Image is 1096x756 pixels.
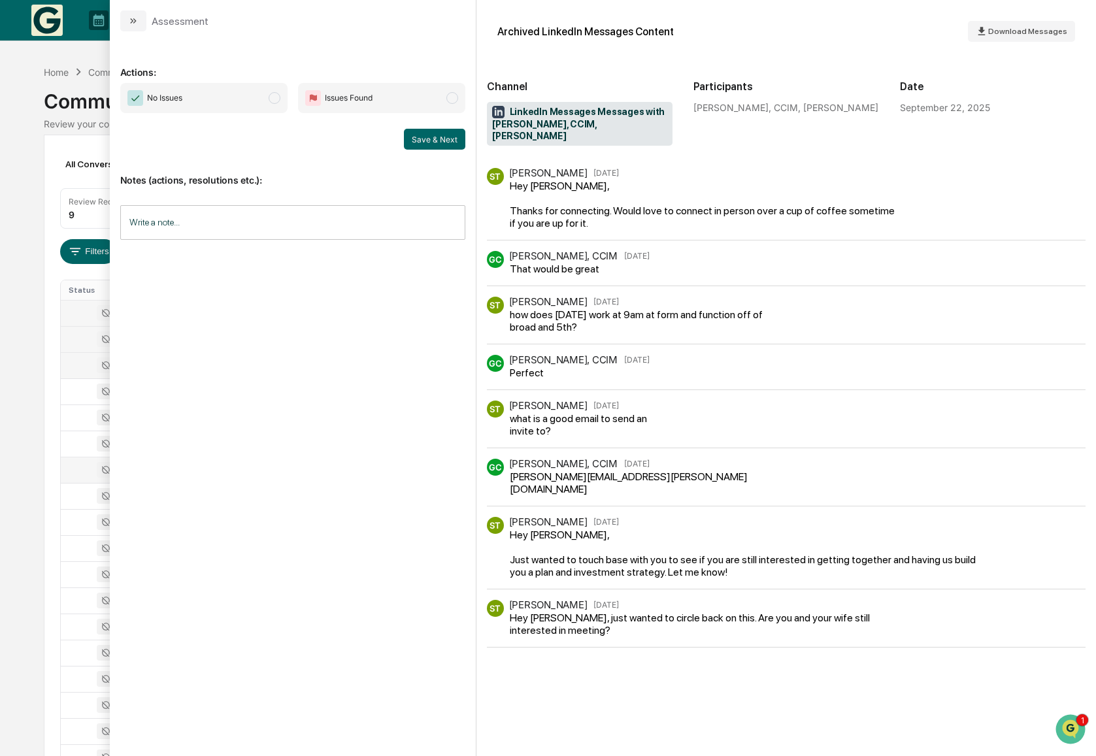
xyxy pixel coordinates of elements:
div: [PERSON_NAME], CCIM [509,457,618,470]
time: Friday, July 25, 2025 at 10:38:55 AM [624,459,650,468]
div: All Conversations [60,154,159,174]
p: How can we help? [13,27,238,48]
div: GC [487,251,504,268]
button: Download Messages [968,21,1075,42]
div: Past conversations [13,145,88,156]
div: ST [487,168,504,185]
div: 🔎 [13,293,24,304]
div: [PERSON_NAME], CCIM [509,353,618,366]
div: That would be great [510,263,640,275]
div: Review Required [69,197,131,206]
p: Actions: [120,51,465,78]
time: Wednesday, July 23, 2025 at 7:56:31 AM [593,297,619,306]
h2: Date [900,80,1086,93]
span: No Issues [147,91,182,105]
div: [PERSON_NAME], CCIM, [PERSON_NAME] [693,102,879,113]
span: Attestations [108,267,162,280]
img: Checkmark [127,90,143,106]
div: Hey [PERSON_NAME], just wanted to circle back on this. Are you and your wife still interested in ... [510,612,898,636]
div: Communications Archive [44,79,1052,113]
div: September 22, 2025 [900,102,990,113]
div: [PERSON_NAME] [509,599,588,611]
div: [PERSON_NAME] [509,516,588,528]
button: Start new chat [222,104,238,120]
time: Friday, July 25, 2025 at 10:37:45 AM [593,401,619,410]
time: Monday, September 22, 2025 at 8:10:22 AM [593,600,619,610]
a: 🗄️Attestations [90,262,167,286]
a: Powered byPylon [92,323,158,334]
span: • [108,178,113,188]
div: 🗄️ [95,269,105,279]
div: [PERSON_NAME] [509,167,588,179]
span: Preclearance [26,267,84,280]
span: Data Lookup [26,292,82,305]
img: logo [31,5,63,36]
time: Wednesday, July 16, 2025 at 3:37:31 PM [593,168,619,178]
div: Start new chat [59,100,214,113]
th: Status [61,280,137,300]
time: Tuesday, September 2, 2025 at 1:56:10 PM [593,517,619,527]
div: We're available if you need us! [59,113,180,123]
div: Archived LinkedIn Messages Content [497,25,674,38]
p: Manage Tasks [108,22,174,31]
div: GC [487,355,504,372]
span: Pylon [130,324,158,334]
button: See all [203,142,238,158]
div: [PERSON_NAME], CCIM [509,250,618,262]
div: Assessment [152,15,208,27]
div: Hey [PERSON_NAME], Just wanted to touch base with you to see if you are still interested in getti... [510,529,989,578]
span: [DATE] [116,213,142,223]
span: LinkedIn Messages Messages with [PERSON_NAME], CCIM, [PERSON_NAME] [492,106,667,142]
span: Issues Found [325,91,373,105]
span: [DATE] [116,178,142,188]
img: Flag [305,90,321,106]
button: Filters [60,239,117,264]
div: 9 [69,209,75,220]
iframe: Open customer support [1054,713,1089,748]
div: [PERSON_NAME][EMAIL_ADDRESS][PERSON_NAME][DOMAIN_NAME] [510,470,780,495]
img: Jack Rasmussen [13,165,34,186]
a: 🔎Data Lookup [8,287,88,310]
div: ST [487,517,504,534]
img: 1746055101610-c473b297-6a78-478c-a979-82029cc54cd1 [13,100,37,123]
div: Perfect [510,367,640,379]
button: Save & Next [404,129,465,150]
div: Home [44,67,69,78]
span: • [108,213,113,223]
h2: Participants [693,80,879,93]
p: Notes (actions, resolutions etc.): [120,159,465,186]
div: GC [487,459,504,476]
p: Calendar [108,10,174,22]
div: how does [DATE] work at 9am at form and function off of broad and 5th? [510,308,786,333]
div: Review your communication records across channels [44,118,1052,129]
span: [PERSON_NAME] [41,213,106,223]
div: [PERSON_NAME] [509,295,588,308]
div: 🖐️ [13,269,24,279]
a: 🖐️Preclearance [8,262,90,286]
div: ST [487,401,504,418]
div: Hey [PERSON_NAME], Thanks for connecting. Would love to connect in person over a cup of coffee so... [510,180,901,229]
div: ST [487,600,504,617]
img: 1746055101610-c473b297-6a78-478c-a979-82029cc54cd1 [26,214,37,224]
div: Communications Archive [88,67,194,78]
div: ST [487,297,504,314]
img: 1746055101610-c473b297-6a78-478c-a979-82029cc54cd1 [26,178,37,189]
div: what is a good email to send an invite to? [510,412,673,437]
time: Wednesday, July 23, 2025 at 7:08:19 AM [624,251,650,261]
img: 8933085812038_c878075ebb4cc5468115_72.jpg [27,100,51,123]
span: Download Messages [988,27,1067,36]
div: [PERSON_NAME] [509,399,588,412]
h2: Channel [487,80,673,93]
time: Friday, July 25, 2025 at 10:13:09 AM [624,355,650,365]
img: Jack Rasmussen [13,201,34,222]
span: [PERSON_NAME] [41,178,106,188]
